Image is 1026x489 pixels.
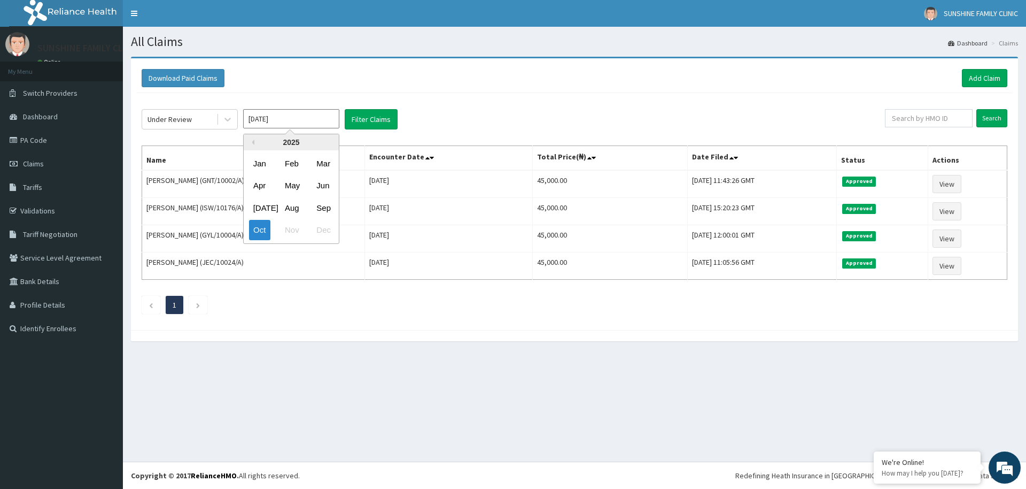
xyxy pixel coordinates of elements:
div: Choose September 2025 [312,198,333,218]
th: Status [837,146,928,171]
td: [DATE] 11:43:26 GMT [687,170,837,198]
p: SUNSHINE FAMILY CLINIC [37,43,140,53]
span: SUNSHINE FAMILY CLINIC [944,9,1018,18]
div: Under Review [147,114,192,125]
a: Online [37,58,63,66]
span: Tariff Negotiation [23,230,77,239]
td: 45,000.00 [532,198,687,225]
td: 45,000.00 [532,225,687,253]
th: Total Price(₦) [532,146,687,171]
span: We're online! [62,135,147,243]
a: Previous page [149,300,153,310]
td: 45,000.00 [532,253,687,280]
img: User Image [5,32,29,56]
a: View [932,175,961,193]
td: [PERSON_NAME] (ISW/10176/A) [142,198,365,225]
span: Approved [842,258,876,268]
a: View [932,202,961,220]
footer: All rights reserved. [123,462,1026,489]
div: 2025 [244,134,339,150]
div: Minimize live chat window [175,5,201,31]
td: [PERSON_NAME] (GYL/10004/A) [142,225,365,253]
span: Tariffs [23,182,42,192]
th: Encounter Date [365,146,532,171]
div: Choose July 2025 [249,198,270,218]
th: Actions [928,146,1007,171]
img: d_794563401_company_1708531726252_794563401 [20,54,43,80]
td: [DATE] [365,170,532,198]
div: Chat with us now [56,60,180,74]
th: Date Filed [687,146,837,171]
h1: All Claims [131,35,1018,49]
div: Choose August 2025 [281,198,302,218]
div: Choose May 2025 [281,176,302,196]
div: Choose March 2025 [312,154,333,173]
td: [DATE] [365,225,532,253]
span: Approved [842,177,876,186]
a: Dashboard [948,39,988,48]
td: [DATE] 15:20:23 GMT [687,198,837,225]
td: [DATE] [365,198,532,225]
button: Download Paid Claims [142,69,224,87]
div: Choose June 2025 [312,176,333,196]
img: User Image [924,7,937,20]
span: Approved [842,204,876,213]
td: 45,000.00 [532,170,687,198]
td: [DATE] 11:05:56 GMT [687,253,837,280]
div: Choose February 2025 [281,154,302,173]
textarea: Type your message and hit 'Enter' [5,292,204,330]
button: Filter Claims [345,109,398,129]
strong: Copyright © 2017 . [131,471,239,480]
div: Choose April 2025 [249,176,270,196]
input: Search by HMO ID [885,109,973,127]
input: Search [976,109,1007,127]
span: Switch Providers [23,88,77,98]
a: Add Claim [962,69,1007,87]
input: Select Month and Year [243,109,339,128]
td: [DATE] 12:00:01 GMT [687,225,837,253]
td: [DATE] [365,253,532,280]
a: RelianceHMO [191,471,237,480]
div: We're Online! [882,457,973,467]
div: Redefining Heath Insurance in [GEOGRAPHIC_DATA] using Telemedicine and Data Science! [735,470,1018,481]
button: Previous Year [249,140,254,145]
a: Next page [196,300,200,310]
a: View [932,230,961,248]
li: Claims [989,39,1018,48]
td: [PERSON_NAME] (GNT/10002/A) [142,170,365,198]
p: How may I help you today? [882,469,973,478]
th: Name [142,146,365,171]
span: Dashboard [23,112,58,121]
a: View [932,257,961,275]
span: Claims [23,159,44,169]
a: Page 1 is your current page [173,300,176,310]
div: Choose October 2025 [249,220,270,240]
span: Approved [842,231,876,241]
div: Choose January 2025 [249,154,270,173]
div: month 2025-10 [244,152,339,241]
td: [PERSON_NAME] (JEC/10024/A) [142,253,365,280]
